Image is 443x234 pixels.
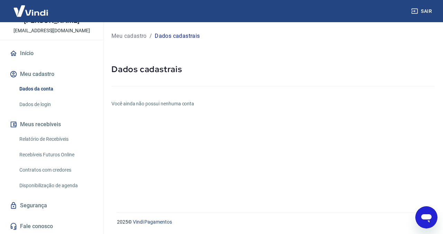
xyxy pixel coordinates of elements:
iframe: Botão para abrir a janela de mensagens, conversa em andamento [415,206,437,228]
button: Sair [410,5,435,18]
a: Disponibilização de agenda [17,179,95,193]
a: Vindi Pagamentos [133,219,172,225]
h6: Você ainda não possui nenhuma conta [111,100,435,107]
a: Segurança [8,198,95,213]
a: Meu cadastro [111,32,147,40]
p: / [150,32,152,40]
p: Dados cadastrais [155,32,200,40]
p: 2025 © [117,218,426,226]
a: Relatório de Recebíveis [17,132,95,146]
a: Recebíveis Futuros Online [17,148,95,162]
p: [PERSON_NAME] [24,17,79,24]
button: Meus recebíveis [8,117,95,132]
a: Fale conosco [8,219,95,234]
a: Dados de login [17,97,95,112]
a: Dados da conta [17,82,95,96]
button: Meu cadastro [8,67,95,82]
h5: Dados cadastrais [111,64,435,75]
a: Início [8,46,95,61]
a: Contratos com credores [17,163,95,177]
img: Vindi [8,0,53,21]
p: [EMAIL_ADDRESS][DOMAIN_NAME] [13,27,90,34]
